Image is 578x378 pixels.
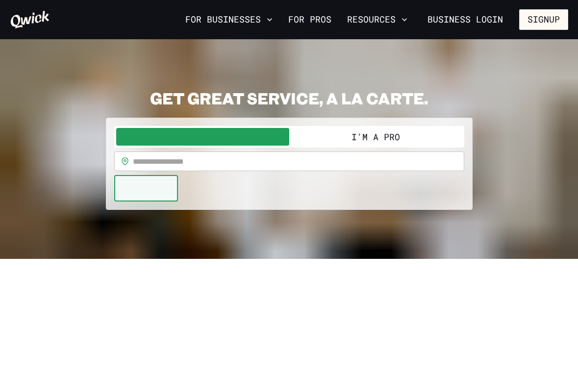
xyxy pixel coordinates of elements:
a: Business Login [419,9,511,30]
h2: GET GREAT SERVICE, A LA CARTE. [106,88,473,108]
button: For Businesses [181,11,276,28]
button: Resources [343,11,411,28]
button: I'm a Pro [289,128,462,146]
a: For Pros [284,11,335,28]
button: Signup [519,9,568,30]
button: I'm a Business [116,128,289,146]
